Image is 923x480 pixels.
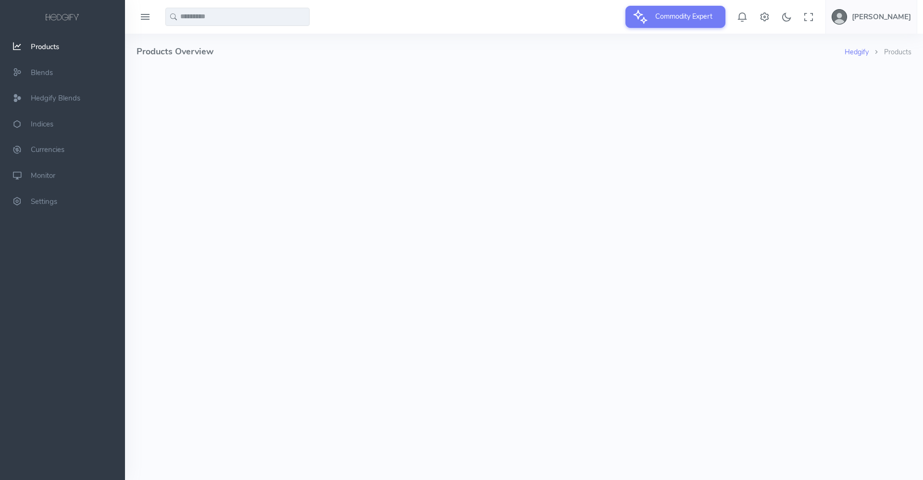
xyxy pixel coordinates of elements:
h5: [PERSON_NAME] [852,13,911,21]
h4: Products Overview [137,34,845,70]
a: Commodity Expert [625,12,725,21]
span: Blends [31,68,53,77]
span: Settings [31,197,57,206]
img: logo [44,13,81,23]
li: Products [869,47,911,58]
span: Currencies [31,145,64,155]
button: Commodity Expert [625,6,725,28]
span: Indices [31,119,53,129]
img: user-image [832,9,847,25]
a: Hedgify [845,47,869,57]
span: Products [31,42,59,51]
span: Commodity Expert [649,6,718,27]
span: Monitor [31,171,55,180]
span: Hedgify Blends [31,93,80,103]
